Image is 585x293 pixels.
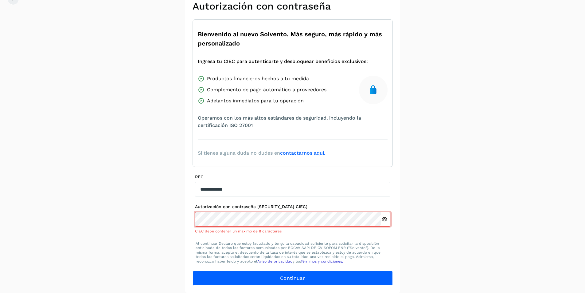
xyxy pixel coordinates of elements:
[195,229,282,233] span: CIEC debe contener un máximo de 8 caracteres
[195,174,390,180] label: RFC
[257,259,293,263] a: Aviso de privacidad
[280,150,325,156] a: contactarnos aquí.
[193,0,393,12] h2: Autorización con contraseña
[193,271,393,286] button: Continuar
[368,85,378,95] img: secure
[198,30,388,48] span: Bienvenido al nuevo Solvento. Más seguro, más rápido y más personalizado
[198,58,368,65] span: Ingresa tu CIEC para autenticarte y desbloquear beneficios exclusivos:
[207,97,304,105] span: Adelantos inmediatos para tu operación
[207,75,309,82] span: Productos financieros hechos a tu medida
[198,149,325,157] span: Si tienes alguna duda no dudes en
[280,275,305,282] span: Continuar
[195,204,390,209] label: Autorización con contraseña [SECURITY_DATA] CIEC)
[198,114,388,129] span: Operamos con los más altos estándares de seguridad, incluyendo la certificación ISO 27001
[207,86,326,93] span: Complemento de pago automático a proveedores
[301,259,343,263] a: Términos y condiciones.
[196,241,390,263] p: Al continuar Declaro que estoy facultado y tengo la capacidad suficiente para solicitar la dispos...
